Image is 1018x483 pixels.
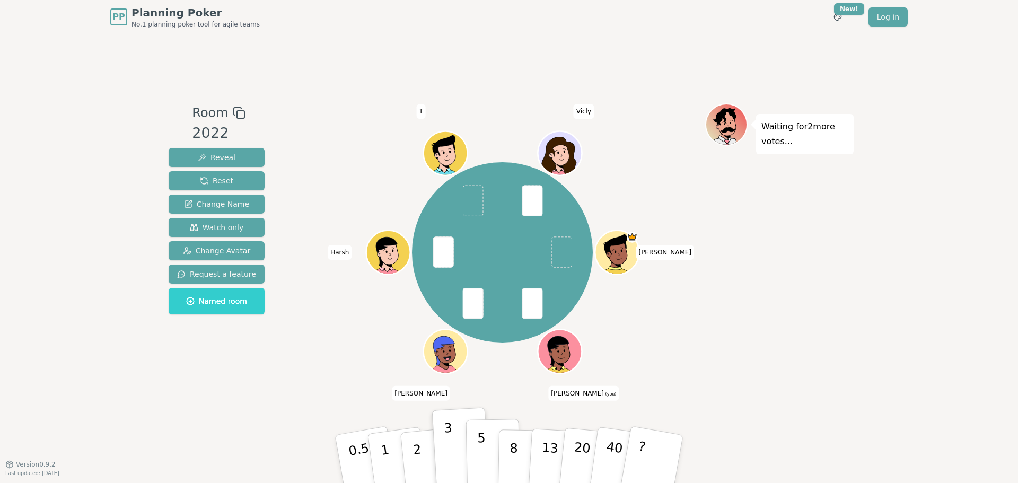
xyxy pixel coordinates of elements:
span: PP [112,11,125,23]
button: Named room [169,288,265,314]
span: Last updated: [DATE] [5,470,59,476]
span: No.1 planning poker tool for agile teams [131,20,260,29]
button: Watch only [169,218,265,237]
span: Change Name [184,199,249,209]
span: Click to change your name [574,104,594,119]
button: Reset [169,171,265,190]
span: Watch only [190,222,244,233]
p: 3 [444,420,455,478]
span: Reveal [198,152,235,163]
div: New! [834,3,864,15]
p: Waiting for 2 more votes... [761,119,848,149]
a: Log in [868,7,908,27]
span: Room [192,103,228,122]
span: Reset [200,175,233,186]
div: 2022 [192,122,245,144]
span: Click to change your name [416,104,425,119]
button: New! [828,7,847,27]
button: Click to change your avatar [539,331,580,372]
span: Click to change your name [328,245,352,260]
span: (you) [604,391,617,396]
button: Change Avatar [169,241,265,260]
span: Click to change your name [636,245,694,260]
span: Click to change your name [392,385,450,400]
span: Request a feature [177,269,256,279]
button: Request a feature [169,265,265,284]
button: Version0.9.2 [5,460,56,469]
button: Change Name [169,195,265,214]
a: PPPlanning PokerNo.1 planning poker tool for agile teams [110,5,260,29]
span: Change Avatar [183,245,251,256]
span: Version 0.9.2 [16,460,56,469]
span: Planning Poker [131,5,260,20]
span: Gary is the host [627,232,638,243]
button: Reveal [169,148,265,167]
span: Click to change your name [548,385,619,400]
span: Named room [186,296,247,306]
